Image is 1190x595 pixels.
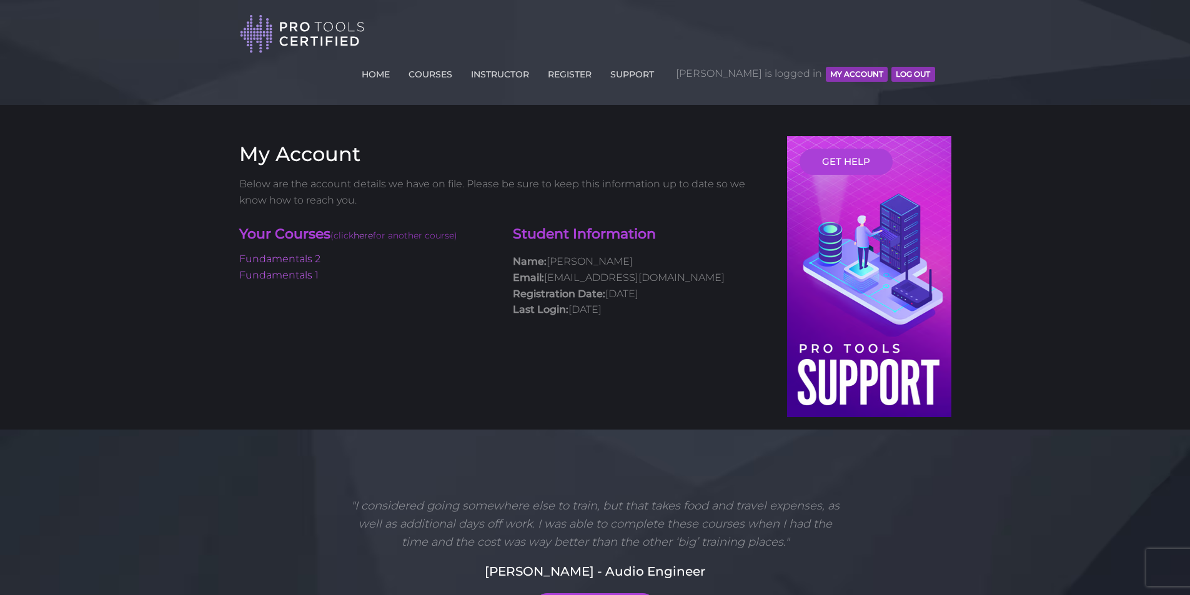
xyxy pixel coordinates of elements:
[239,176,769,208] p: Below are the account details we have on file. Please be sure to keep this information up to date...
[545,62,595,82] a: REGISTER
[826,67,888,82] button: MY ACCOUNT
[513,255,547,267] strong: Name:
[405,62,455,82] a: COURSES
[513,253,768,317] p: [PERSON_NAME] [EMAIL_ADDRESS][DOMAIN_NAME] [DATE] [DATE]
[513,225,768,244] h4: Student Information
[676,55,935,92] span: [PERSON_NAME] is logged in
[513,272,544,283] strong: Email:
[359,62,393,82] a: HOME
[239,142,769,166] h3: My Account
[239,269,319,281] a: Fundamentals 1
[239,562,951,581] h5: [PERSON_NAME] - Audio Engineer
[239,253,320,265] a: Fundamentals 2
[330,230,457,241] span: (click for another course)
[346,497,845,551] p: "I considered going somewhere else to train, but that takes food and travel expenses, as well as ...
[513,288,605,300] strong: Registration Date:
[240,14,365,54] img: Pro Tools Certified Logo
[513,303,568,315] strong: Last Login:
[891,67,935,82] button: Log Out
[468,62,532,82] a: INSTRUCTOR
[239,225,495,245] h4: Your Courses
[800,149,893,175] a: GET HELP
[607,62,657,82] a: SUPPORT
[354,230,373,241] a: here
